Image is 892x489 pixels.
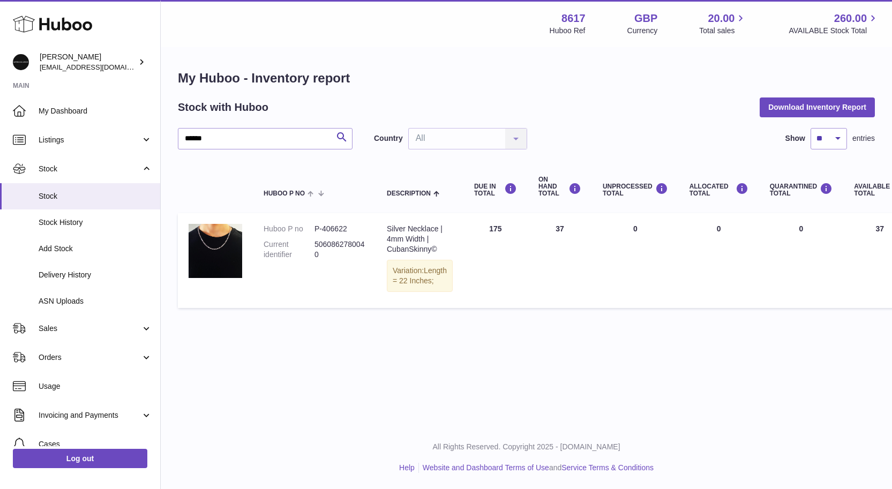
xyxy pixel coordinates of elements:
[169,442,883,452] p: All Rights Reserved. Copyright 2025 - [DOMAIN_NAME]
[799,224,804,233] span: 0
[39,439,152,449] span: Cases
[39,191,152,201] span: Stock
[538,176,581,198] div: ON HAND Total
[387,260,453,292] div: Variation:
[40,52,136,72] div: [PERSON_NAME]
[699,11,747,36] a: 20.00 Total sales
[708,11,734,26] span: 20.00
[561,11,586,26] strong: 8617
[264,190,305,197] span: Huboo P no
[463,213,528,307] td: 175
[789,11,879,36] a: 260.00 AVAILABLE Stock Total
[39,135,141,145] span: Listings
[689,183,748,197] div: ALLOCATED Total
[264,239,314,260] dt: Current identifier
[314,224,365,234] dd: P-406622
[178,100,268,115] h2: Stock with Huboo
[592,213,679,307] td: 0
[834,11,867,26] span: 260.00
[39,410,141,420] span: Invoicing and Payments
[423,463,549,472] a: Website and Dashboard Terms of Use
[474,183,517,197] div: DUE IN TOTAL
[39,106,152,116] span: My Dashboard
[770,183,833,197] div: QUARANTINED Total
[679,213,759,307] td: 0
[13,54,29,70] img: hello@alfredco.com
[374,133,403,144] label: Country
[39,217,152,228] span: Stock History
[785,133,805,144] label: Show
[39,244,152,254] span: Add Stock
[39,164,141,174] span: Stock
[314,239,365,260] dd: 5060862780040
[699,26,747,36] span: Total sales
[40,63,158,71] span: [EMAIL_ADDRESS][DOMAIN_NAME]
[387,224,453,254] div: Silver Necklace | 4mm Width | CubanSkinny©
[189,224,242,278] img: product image
[178,70,875,87] h1: My Huboo - Inventory report
[634,11,657,26] strong: GBP
[419,463,654,473] li: and
[528,213,592,307] td: 37
[39,296,152,306] span: ASN Uploads
[852,133,875,144] span: entries
[561,463,654,472] a: Service Terms & Conditions
[387,190,431,197] span: Description
[39,270,152,280] span: Delivery History
[789,26,879,36] span: AVAILABLE Stock Total
[39,381,152,392] span: Usage
[603,183,668,197] div: UNPROCESSED Total
[39,352,141,363] span: Orders
[399,463,415,472] a: Help
[264,224,314,234] dt: Huboo P no
[550,26,586,36] div: Huboo Ref
[627,26,658,36] div: Currency
[393,266,447,285] span: Length = 22 Inches;
[39,324,141,334] span: Sales
[760,97,875,117] button: Download Inventory Report
[13,449,147,468] a: Log out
